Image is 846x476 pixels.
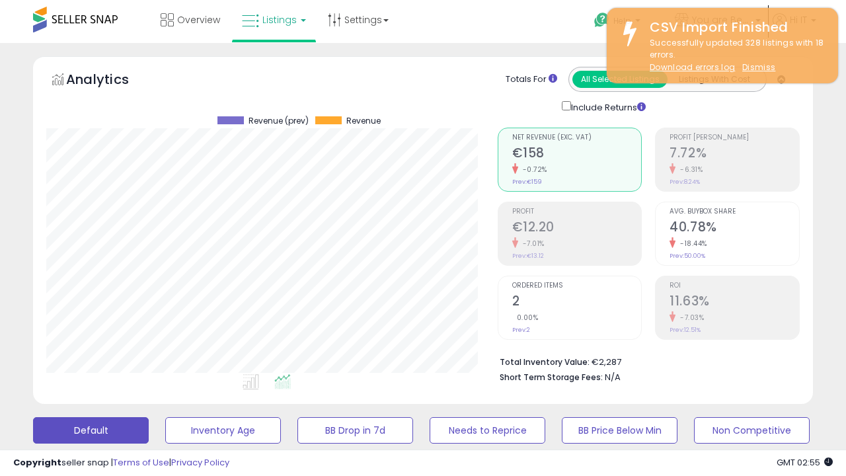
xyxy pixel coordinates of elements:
small: -7.03% [675,313,704,323]
span: Overview [177,13,220,26]
small: Prev: 8.24% [670,178,700,186]
h5: Analytics [66,70,155,92]
i: Get Help [594,12,610,28]
span: 2025-08-16 02:55 GMT [777,456,833,469]
button: Needs to Reprice [430,417,545,444]
span: Net Revenue (Exc. VAT) [512,134,642,141]
small: -6.31% [675,165,703,175]
span: ROI [670,282,799,290]
button: Default [33,417,149,444]
small: -18.44% [675,239,707,249]
li: €2,287 [500,353,790,369]
span: Revenue (prev) [249,116,309,126]
button: Inventory Age [165,417,281,444]
small: Prev: €159 [512,178,542,186]
div: Include Returns [552,99,661,114]
u: Dismiss [742,61,775,73]
button: Non Competitive [694,417,810,444]
span: Ordered Items [512,282,642,290]
h2: 11.63% [670,294,799,311]
small: Prev: 2 [512,326,530,334]
strong: Copyright [13,456,61,469]
div: Successfully updated 328 listings with 18 errors. [640,37,828,74]
small: Prev: €13.12 [512,252,544,260]
b: Short Term Storage Fees: [500,372,603,383]
div: Totals For [506,73,557,86]
div: CSV Import Finished [640,18,828,37]
h2: 40.78% [670,219,799,237]
span: N/A [605,371,621,383]
button: All Selected Listings [572,71,668,88]
small: -7.01% [518,239,545,249]
h2: €12.20 [512,219,642,237]
b: Total Inventory Value: [500,356,590,368]
h2: 7.72% [670,145,799,163]
a: Privacy Policy [171,456,229,469]
span: Profit [512,208,642,216]
small: Prev: 50.00% [670,252,705,260]
a: Help [584,2,663,43]
a: Terms of Use [113,456,169,469]
h2: 2 [512,294,642,311]
span: Listings [262,13,297,26]
small: -0.72% [518,165,547,175]
span: Profit [PERSON_NAME] [670,134,799,141]
span: Avg. Buybox Share [670,208,799,216]
h2: €158 [512,145,642,163]
small: 0.00% [512,313,539,323]
div: seller snap | | [13,457,229,469]
span: Revenue [346,116,381,126]
button: BB Drop in 7d [297,417,413,444]
button: BB Price Below Min [562,417,677,444]
small: Prev: 12.51% [670,326,701,334]
a: Download errors log [650,61,735,73]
